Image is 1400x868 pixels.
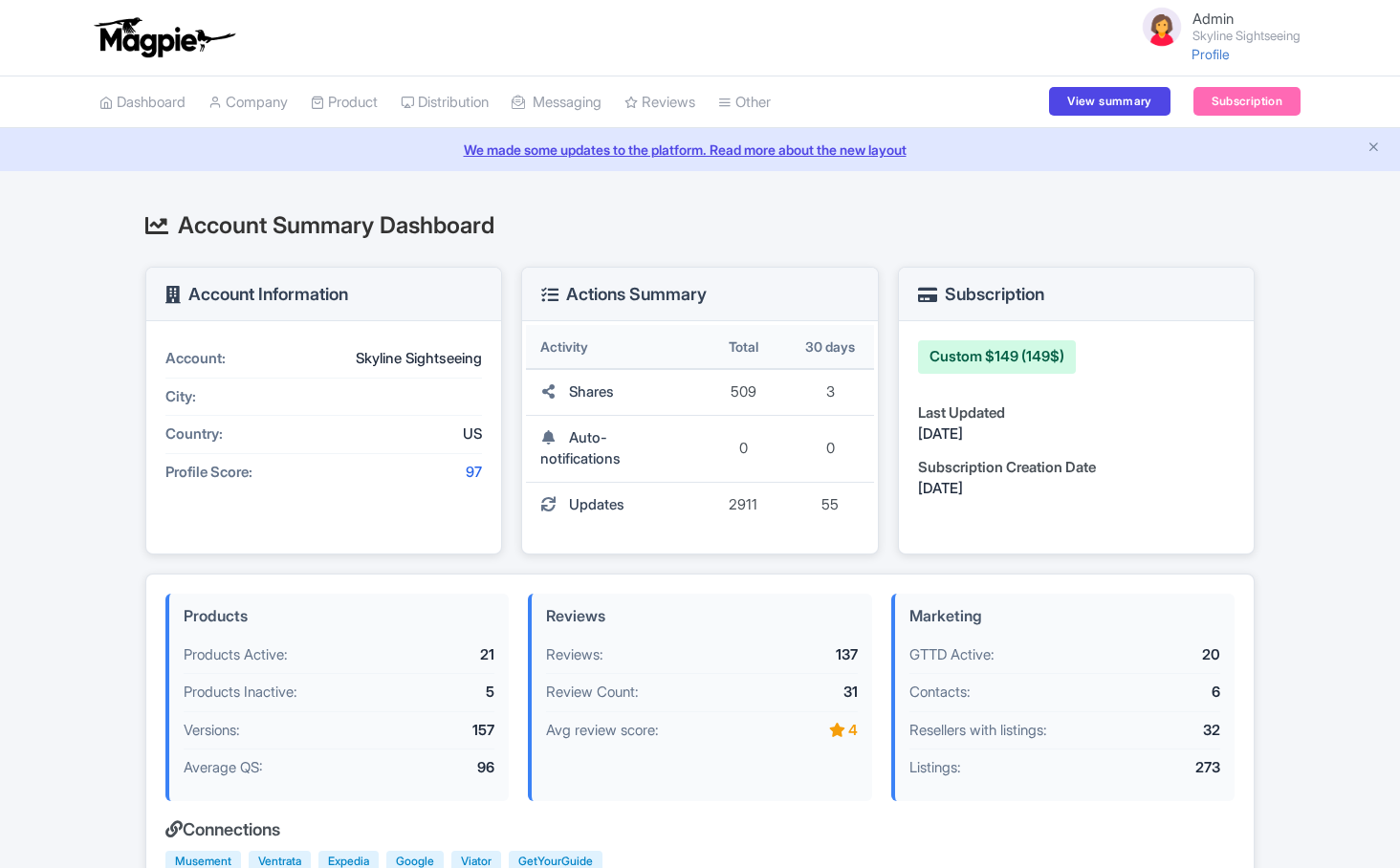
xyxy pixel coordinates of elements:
[385,682,494,704] div: 5
[309,348,482,370] div: Skyline Sightseeing
[909,720,1111,742] div: Resellers with listings:
[909,682,1111,704] div: Contacts:
[787,325,874,370] th: 30 days
[309,423,482,445] div: US
[145,213,1255,238] h2: Account Summary Dashboard
[718,76,771,129] a: Other
[184,720,385,742] div: Versions:
[700,325,787,370] th: Total
[918,478,1235,500] div: [DATE]
[90,16,238,58] img: logo-ab69f6fb50320c5b225c76a69d11143b.png
[909,757,1111,779] div: Listings:
[1111,720,1220,742] div: 32
[918,402,1235,424] div: Last Updated
[401,76,489,129] a: Distribution
[11,140,1389,160] a: We made some updates to the platform. Read more about the new layout
[385,644,494,666] div: 21
[526,325,700,370] th: Activity
[749,720,858,742] div: 4
[165,386,309,408] div: City:
[165,348,309,370] div: Account:
[1127,4,1301,50] a: Admin Skyline Sightseeing
[918,285,1044,304] h3: Subscription
[546,608,857,625] h4: Reviews
[918,423,1235,445] div: [DATE]
[99,76,186,129] a: Dashboard
[541,285,707,304] h3: Actions Summary
[918,340,1076,374] div: Custom $149 (149$)
[700,483,787,528] td: 2911
[1111,644,1220,666] div: 20
[385,720,494,742] div: 157
[385,757,494,779] div: 96
[546,720,748,742] div: Avg review score:
[1192,46,1230,62] a: Profile
[540,428,621,468] span: Auto-notifications
[700,416,787,483] td: 0
[184,757,385,779] div: Average QS:
[700,370,787,416] td: 509
[1111,682,1220,704] div: 6
[1192,10,1234,28] span: Admin
[165,423,309,445] div: Country:
[184,608,494,625] h4: Products
[311,76,378,129] a: Product
[821,495,839,513] span: 55
[1192,30,1301,42] small: Skyline Sightseeing
[569,382,614,401] span: Shares
[165,285,348,304] h3: Account Information
[165,462,309,484] div: Profile Score:
[1111,757,1220,779] div: 273
[569,495,624,513] span: Updates
[1193,87,1301,116] a: Subscription
[309,462,482,484] div: 97
[749,682,858,704] div: 31
[184,682,385,704] div: Products Inactive:
[749,644,858,666] div: 137
[1367,138,1381,160] button: Close announcement
[624,76,695,129] a: Reviews
[1049,87,1170,116] a: View summary
[165,820,1235,839] h4: Connections
[826,439,835,457] span: 0
[909,608,1220,625] h4: Marketing
[918,457,1235,479] div: Subscription Creation Date
[909,644,1111,666] div: GTTD Active:
[546,682,748,704] div: Review Count:
[512,76,602,129] a: Messaging
[208,76,288,129] a: Company
[184,644,385,666] div: Products Active:
[826,382,835,401] span: 3
[1139,4,1185,50] img: avatar_key_member-9c1dde93af8b07d7383eb8b5fb890c87.png
[546,644,748,666] div: Reviews:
